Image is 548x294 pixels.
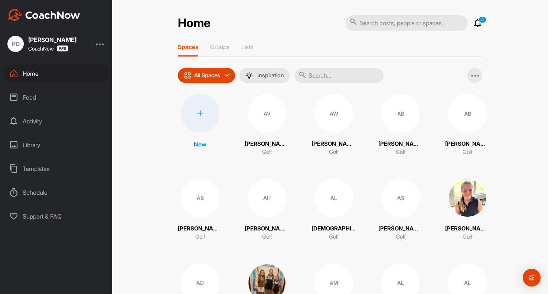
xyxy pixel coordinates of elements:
[396,148,406,156] p: Golf
[184,72,191,79] img: icon
[448,94,487,133] div: AB
[396,233,406,241] p: Golf
[445,140,490,148] p: [PERSON_NAME]
[4,112,109,130] div: Activity
[194,72,220,78] p: All Spaces
[4,183,109,202] div: Schedule
[245,72,253,79] img: menuIcon
[262,233,272,241] p: Golf
[345,15,468,31] input: Search posts, people or spaces...
[178,179,222,241] a: AB[PERSON_NAME]Golf
[28,45,68,52] div: CoachNow
[311,179,356,241] a: AL[DEMOGRAPHIC_DATA][PERSON_NAME]Golf
[4,159,109,178] div: Templates
[378,179,423,241] a: AS[PERSON_NAME]Golf
[378,94,423,156] a: AB[PERSON_NAME]Golf
[7,36,24,52] div: PD
[241,43,254,51] p: Lists
[181,179,219,217] div: AB
[4,88,109,107] div: Feed
[311,224,356,233] p: [DEMOGRAPHIC_DATA][PERSON_NAME]
[381,179,420,217] div: AS
[178,224,222,233] p: [PERSON_NAME]
[4,64,109,83] div: Home
[257,72,284,78] p: Inspiration
[311,94,356,156] a: AW[PERSON_NAME]Golf
[378,224,423,233] p: [PERSON_NAME]
[245,224,289,233] p: [PERSON_NAME]
[248,94,286,133] div: AV
[245,179,289,241] a: AH[PERSON_NAME]Golf
[329,148,339,156] p: Golf
[4,136,109,154] div: Library
[4,207,109,226] div: Support & FAQ
[463,233,473,241] p: Golf
[194,140,206,149] p: New
[314,179,353,217] div: AL
[195,233,205,241] p: Golf
[245,140,289,148] p: [PERSON_NAME]
[294,68,384,83] input: Search...
[378,140,423,148] p: [PERSON_NAME]
[445,224,490,233] p: [PERSON_NAME]
[262,148,272,156] p: Golf
[311,140,356,148] p: [PERSON_NAME]
[479,16,486,23] p: 4
[445,179,490,241] a: [PERSON_NAME]Golf
[178,16,211,30] h2: Home
[445,94,490,156] a: AB[PERSON_NAME]Golf
[210,43,229,51] p: Groups
[178,43,198,51] p: Spaces
[248,179,286,217] div: AH
[329,233,339,241] p: Golf
[523,269,541,287] div: Open Intercom Messenger
[245,94,289,156] a: AV[PERSON_NAME]Golf
[381,94,420,133] div: AB
[463,148,473,156] p: Golf
[7,9,80,21] img: CoachNow
[314,94,353,133] div: AW
[28,37,76,43] div: [PERSON_NAME]
[448,179,487,217] img: square_fb2fadaae78c6e3469a620155512ee43.jpg
[57,45,68,52] img: CoachNow Pro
